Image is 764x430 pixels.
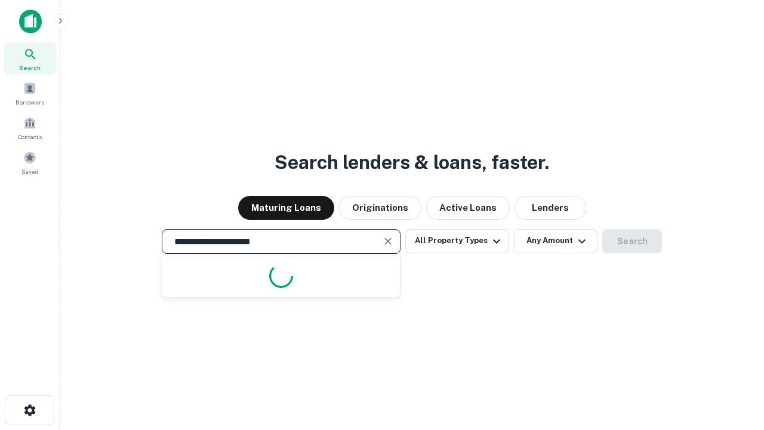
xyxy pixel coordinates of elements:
[515,196,586,220] button: Lenders
[514,229,597,253] button: Any Amount
[4,77,56,109] a: Borrowers
[275,148,549,177] h3: Search lenders & loans, faster.
[19,63,41,72] span: Search
[18,132,42,142] span: Contacts
[4,146,56,179] a: Saved
[4,42,56,75] a: Search
[339,196,421,220] button: Originations
[4,112,56,144] a: Contacts
[16,97,44,107] span: Borrowers
[426,196,510,220] button: Active Loans
[238,196,334,220] button: Maturing Loans
[21,167,39,176] span: Saved
[704,334,764,392] iframe: Chat Widget
[405,229,509,253] button: All Property Types
[380,233,396,250] button: Clear
[19,10,42,33] img: capitalize-icon.png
